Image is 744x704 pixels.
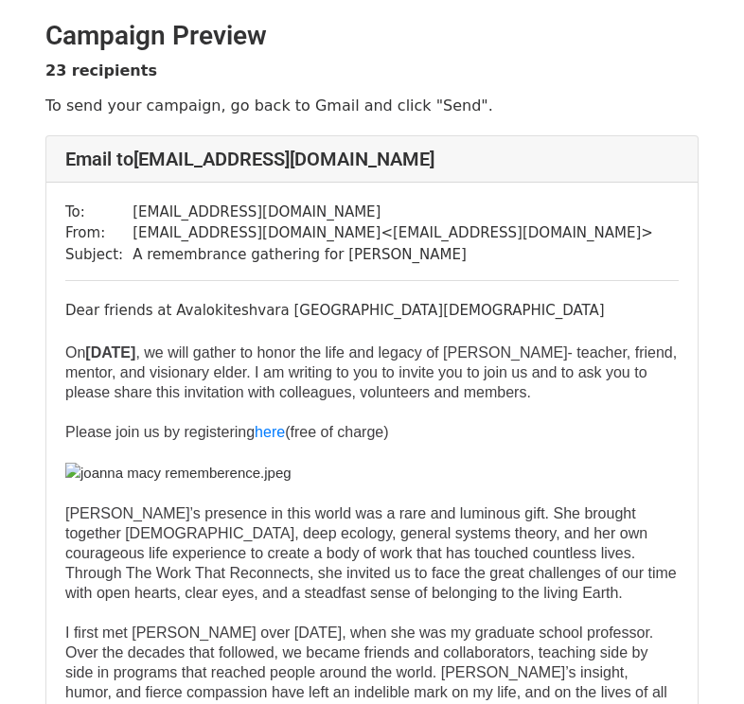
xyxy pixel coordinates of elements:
[65,202,133,223] td: To:
[65,244,133,266] td: Subject:
[45,96,699,115] p: To send your campaign, go back to Gmail and click "Send".
[65,463,292,484] img: joanna macy rememberence.jpeg
[65,222,133,244] td: From:
[255,424,285,440] a: here
[133,202,653,223] td: [EMAIL_ADDRESS][DOMAIN_NAME]
[45,62,157,79] strong: 23 recipients
[133,244,653,266] td: A remembrance gathering for [PERSON_NAME]
[65,344,677,400] span: , we will gather to honor the life and legacy of [PERSON_NAME]- teacher, friend, mentor, and visi...
[65,148,679,170] h4: Email to [EMAIL_ADDRESS][DOMAIN_NAME]
[65,300,679,322] div: Dear friends at Avalokiteshvara [GEOGRAPHIC_DATA][DEMOGRAPHIC_DATA]
[65,424,389,440] font: Please join us by registering (free of charge)
[65,344,85,361] span: On
[133,222,653,244] td: [EMAIL_ADDRESS][DOMAIN_NAME] < [EMAIL_ADDRESS][DOMAIN_NAME] >
[45,20,699,52] h2: Campaign Preview
[85,344,135,361] span: [DATE]
[65,505,677,601] font: [PERSON_NAME]’s presence in this world was a rare and luminous gift. She brought together [DEMOGR...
